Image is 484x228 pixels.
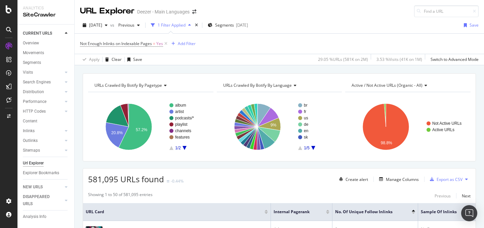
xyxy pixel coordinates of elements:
div: Save [133,56,142,62]
div: Inlinks [23,127,35,135]
a: Analysis Info [23,213,70,220]
a: HTTP Codes [23,108,63,115]
a: Inlinks [23,127,63,135]
svg: A chart. [88,98,212,156]
div: Performance [23,98,46,105]
text: 9% [270,123,276,127]
div: Next [462,193,471,199]
text: 20.8% [111,130,123,135]
span: Segments [215,22,234,28]
button: [DATE] [80,20,110,31]
button: Segments[DATE] [205,20,251,31]
a: Distribution [23,88,63,96]
span: URLs Crawled By Botify By language [223,82,292,88]
div: Search Engines [23,79,51,86]
svg: A chart. [345,98,469,156]
a: DISAPPEARED URLS [23,193,63,207]
div: Movements [23,49,44,56]
div: Create alert [346,177,368,182]
div: SiteCrawler [23,11,69,19]
div: -0.44% [171,178,184,184]
text: 57.2% [136,127,147,132]
div: Overview [23,40,39,47]
text: artist [175,109,184,114]
a: Outlinks [23,137,63,144]
div: Export as CSV [437,177,462,182]
text: channels [175,128,191,133]
div: [DATE] [236,22,248,28]
a: CURRENT URLS [23,30,63,37]
text: en [304,128,308,133]
text: Not Active URLs [432,121,461,126]
div: Explorer Bookmarks [23,169,59,177]
a: Explorer Bookmarks [23,169,70,177]
span: 2025 Aug. 11th [89,22,102,28]
button: Manage Columns [376,175,419,183]
div: NEW URLS [23,184,43,191]
span: vs [110,22,116,28]
div: 1 Filter Applied [158,22,186,28]
text: album [175,103,186,108]
button: Switch to Advanced Mode [428,54,479,65]
text: 98.8% [381,141,392,145]
a: Url Explorer [23,160,70,167]
span: Active / Not Active URLs (organic - all) [352,82,422,88]
button: Next [462,192,471,200]
div: 29.05 % URLs ( 581K on 2M ) [318,56,368,62]
div: Analysis Info [23,213,46,220]
div: Manage Columns [386,177,419,182]
text: podcasts/* [175,116,194,120]
div: Outlinks [23,137,38,144]
svg: A chart. [217,98,340,156]
text: Active URLs [432,127,454,132]
span: 581,095 URLs found [88,174,164,185]
text: br [304,103,308,108]
button: Previous [435,192,451,200]
a: Visits [23,69,63,76]
div: CURRENT URLS [23,30,52,37]
span: URL Card [86,209,263,215]
div: Apply [89,56,99,62]
button: 1 Filter Applied [148,20,194,31]
span: Sample of Inlinks [421,209,463,215]
span: Previous [116,22,134,28]
span: Not Enough Inlinks on Indexable Pages [80,41,152,46]
text: playlist [175,122,188,127]
button: Save [461,20,479,31]
a: Movements [23,49,70,56]
h4: URLs Crawled By Botify By pagetype [93,80,207,91]
div: Url Explorer [23,160,44,167]
span: URLs Crawled By Botify By pagetype [94,82,162,88]
div: HTTP Codes [23,108,46,115]
div: Showing 1 to 50 of 581,095 entries [88,192,153,200]
div: times [194,22,199,29]
a: Overview [23,40,70,47]
text: 1/2 [175,146,181,150]
span: No. of Unique Follow Inlinks [335,209,402,215]
a: Segments [23,59,70,66]
button: Export as CSV [427,174,462,185]
a: Content [23,118,70,125]
div: Sitemaps [23,147,40,154]
text: fr [304,109,306,114]
button: Clear [103,54,122,65]
div: arrow-right-arrow-left [192,9,196,14]
button: Apply [80,54,99,65]
text: us [304,116,308,120]
text: sk [304,135,308,140]
text: features [175,135,190,140]
a: Search Engines [23,79,63,86]
div: Distribution [23,88,44,96]
div: Add Filter [178,41,196,46]
div: Content [23,118,37,125]
span: Internal Pagerank [274,209,316,215]
div: 3.53 % Visits ( 41K on 1M ) [376,56,422,62]
button: Previous [116,20,143,31]
span: Yes [156,39,163,48]
input: Find a URL [414,5,479,17]
button: Save [125,54,142,65]
img: Equal [167,180,169,182]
